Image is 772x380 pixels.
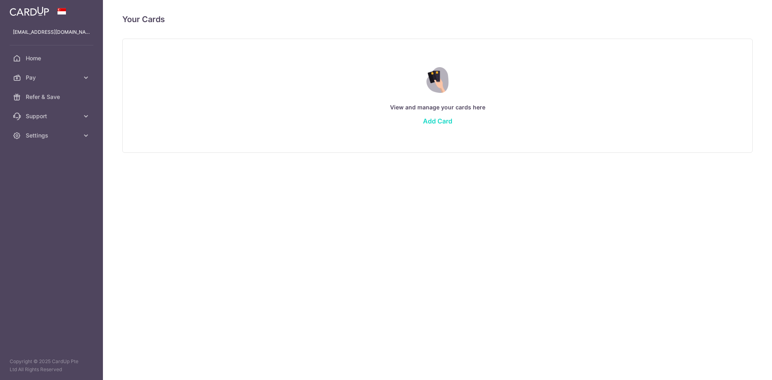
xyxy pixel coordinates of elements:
span: Refer & Save [26,93,79,101]
img: Credit Card [420,67,454,93]
img: CardUp [10,6,49,16]
span: Support [26,112,79,120]
p: View and manage your cards here [139,103,736,112]
span: Pay [26,74,79,82]
a: Add Card [423,117,452,125]
p: [EMAIL_ADDRESS][DOMAIN_NAME] [13,28,90,36]
span: Settings [26,131,79,140]
span: Home [26,54,79,62]
h4: Your Cards [122,13,165,26]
